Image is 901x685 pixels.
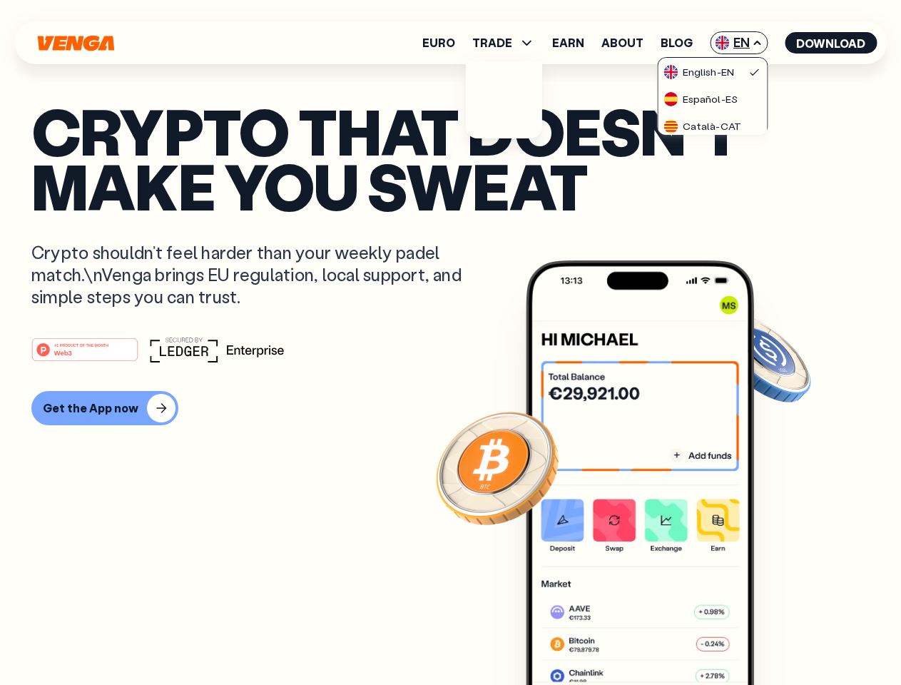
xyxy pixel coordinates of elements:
span: TRADE [472,37,512,49]
a: Blog [661,37,693,49]
a: flag-ukEnglish-EN [658,58,767,85]
a: #1 PRODUCT OF THE MONTHWeb3 [31,346,138,365]
img: USDC coin [711,307,814,410]
p: Crypto that doesn’t make you sweat [31,103,870,213]
tspan: Web3 [54,348,72,356]
div: English - EN [664,65,734,79]
img: flag-uk [715,36,729,50]
a: flag-esEspañol-ES [658,85,767,112]
tspan: #1 PRODUCT OF THE MONTH [54,342,108,347]
a: About [601,37,643,49]
img: flag-cat [664,119,678,133]
img: flag-uk [664,65,678,79]
svg: Home [36,35,116,51]
div: Español - ES [664,92,738,106]
a: Get the App now [31,391,870,425]
a: flag-catCatalà-CAT [658,112,767,139]
img: Bitcoin [433,403,561,532]
span: TRADE [472,34,535,51]
div: Get the App now [43,401,138,415]
p: Crypto shouldn’t feel harder than your weekly padel match.\nVenga brings EU regulation, local sup... [31,241,482,308]
button: Download [785,32,877,54]
span: EN [710,31,768,54]
div: Català - CAT [664,119,741,133]
a: Earn [552,37,584,49]
button: Get the App now [31,391,178,425]
a: Euro [422,37,455,49]
img: flag-es [664,92,678,106]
